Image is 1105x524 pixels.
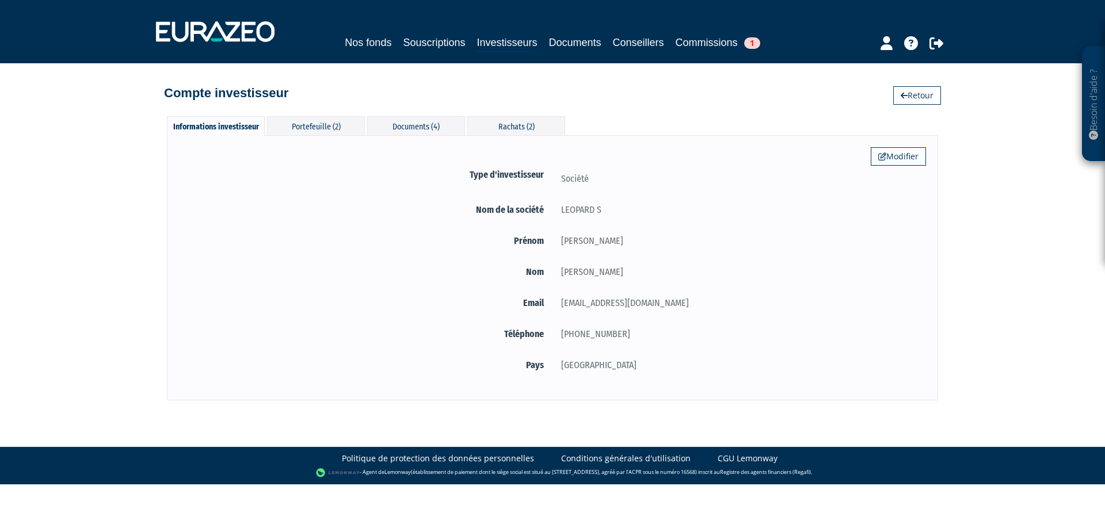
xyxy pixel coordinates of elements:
a: Politique de protection des données personnelles [342,453,534,464]
label: Type d'investisseur [179,167,552,182]
a: Registre des agents financiers (Regafi) [720,469,811,476]
a: CGU Lemonway [718,453,778,464]
label: Nom [179,265,552,279]
div: [EMAIL_ADDRESS][DOMAIN_NAME] [552,296,926,310]
h4: Compte investisseur [164,86,288,100]
div: [GEOGRAPHIC_DATA] [552,358,926,372]
span: 1 [744,37,760,49]
a: Modifier [871,147,926,166]
label: Prénom [179,234,552,248]
div: LEOPARD S [552,202,926,217]
div: Rachats (2) [467,116,565,135]
a: Nos fonds [345,35,391,51]
a: Conseillers [613,35,664,51]
div: Documents (4) [367,116,465,135]
a: Conditions générales d'utilisation [561,453,691,464]
label: Email [179,296,552,310]
div: Informations investisseur [167,116,265,136]
a: Retour [893,86,941,105]
div: - Agent de (établissement de paiement dont le siège social est situé au [STREET_ADDRESS], agréé p... [12,467,1093,479]
a: Investisseurs [477,35,537,52]
a: Lemonway [384,469,411,476]
div: Société [552,171,926,186]
label: Nom de la société [179,202,552,217]
a: Commissions1 [676,35,760,51]
label: Téléphone [179,327,552,341]
img: logo-lemonway.png [316,467,360,479]
img: 1732889491-logotype_eurazeo_blanc_rvb.png [156,21,275,42]
a: Souscriptions [403,35,465,51]
div: [PHONE_NUMBER] [552,327,926,341]
div: Portefeuille (2) [267,116,365,135]
div: [PERSON_NAME] [552,265,926,279]
p: Besoin d'aide ? [1087,52,1100,156]
div: [PERSON_NAME] [552,234,926,248]
label: Pays [179,358,552,372]
a: Documents [549,35,601,51]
